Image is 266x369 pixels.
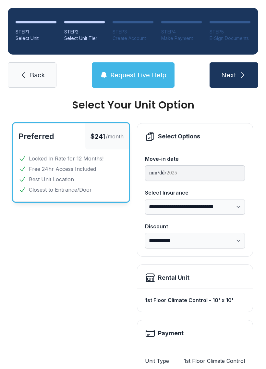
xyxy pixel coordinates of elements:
[16,35,56,42] div: Select Unit
[145,223,245,230] div: Discount
[145,294,245,307] div: 1st Floor Climate Control - 10' x 10'
[158,329,184,338] h2: Payment
[13,100,253,110] div: Select Your Unit Option
[113,35,153,42] div: Create Account
[29,155,103,162] span: Locked In Rate for 12 Months!
[110,70,166,80] span: Request Live Help
[145,199,245,215] select: Select Insurance
[64,35,105,42] div: Select Unit Tier
[106,133,124,140] span: /month
[29,175,74,183] span: Best Unit Location
[210,29,250,35] div: STEP 5
[158,132,200,141] div: Select Options
[18,131,54,142] button: Preferred
[145,155,245,163] div: Move-in date
[145,357,169,365] dt: Unit Type
[210,35,250,42] div: E-Sign Documents
[30,70,45,80] span: Back
[161,29,202,35] div: STEP 4
[29,186,92,194] span: Closest to Entrance/Door
[221,70,236,80] span: Next
[113,29,153,35] div: STEP 3
[16,29,56,35] div: STEP 1
[145,165,245,181] input: Move-in date
[145,189,245,197] div: Select Insurance
[64,29,105,35] div: STEP 2
[158,273,189,282] div: Rental Unit
[91,132,105,141] span: $241
[145,233,245,248] select: Discount
[184,357,245,365] dd: 1st Floor Climate Control
[161,35,202,42] div: Make Payment
[29,165,96,173] span: Free 24hr Access Included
